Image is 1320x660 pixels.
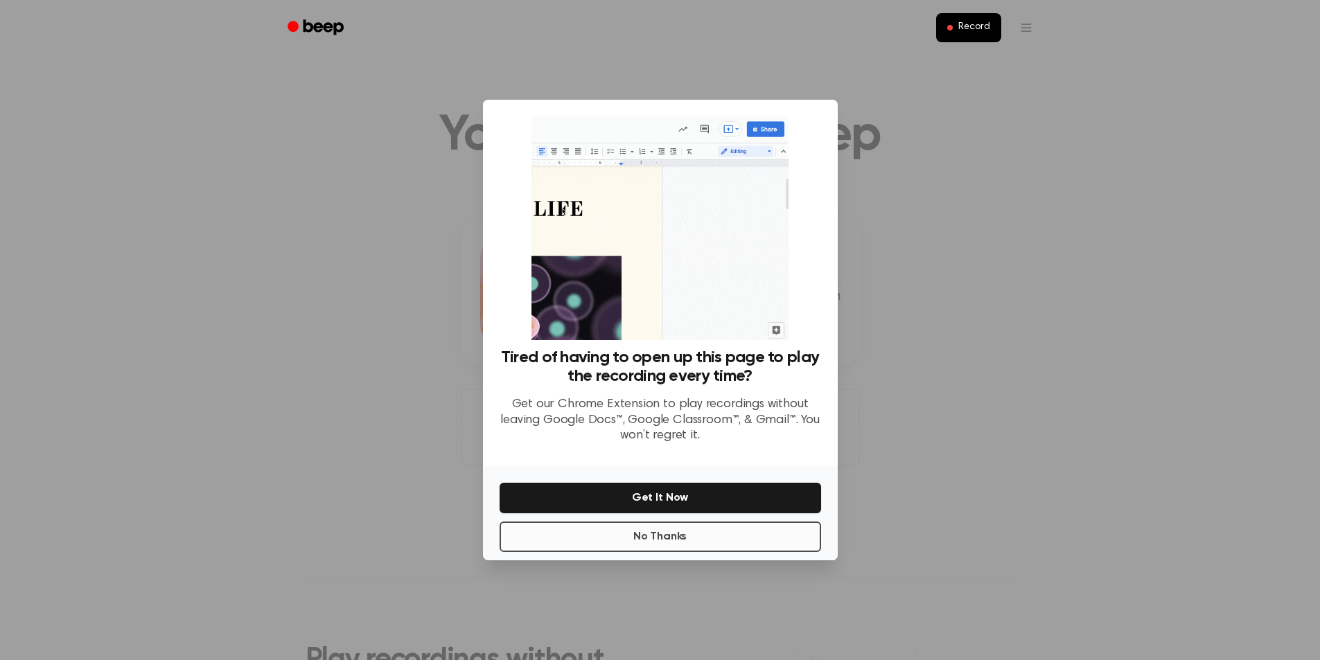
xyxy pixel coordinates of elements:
h3: Tired of having to open up this page to play the recording every time? [500,348,821,386]
a: Beep [278,15,356,42]
button: No Thanks [500,521,821,552]
img: Beep extension in action [531,116,789,340]
span: Record [958,21,989,34]
button: Open menu [1010,11,1043,44]
p: Get our Chrome Extension to play recordings without leaving Google Docs™, Google Classroom™, & Gm... [500,397,821,444]
button: Record [936,13,1001,42]
button: Get It Now [500,483,821,513]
